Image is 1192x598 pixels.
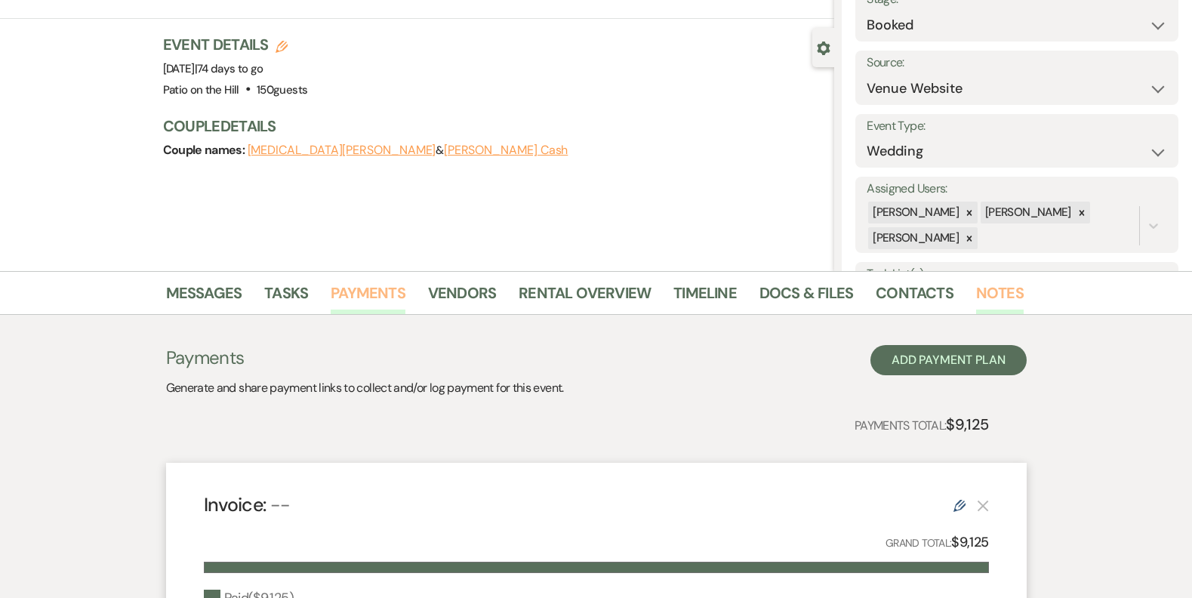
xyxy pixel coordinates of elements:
h4: Invoice: [204,492,291,518]
a: Vendors [428,281,496,314]
span: 74 days to go [197,61,263,76]
div: [PERSON_NAME] [868,202,961,223]
a: Timeline [673,281,737,314]
label: Source: [867,52,1167,74]
button: [PERSON_NAME] Cash [444,144,568,156]
span: & [248,143,568,158]
label: Assigned Users: [867,178,1167,200]
button: [MEDICAL_DATA][PERSON_NAME] [248,144,436,156]
p: Grand Total: [886,532,989,553]
span: 150 guests [257,82,307,97]
span: -- [270,492,291,517]
strong: $9,125 [951,533,988,551]
span: [DATE] [163,61,263,76]
span: | [195,61,263,76]
button: Add Payment Plan [870,345,1027,375]
h3: Event Details [163,34,308,55]
button: Close lead details [817,40,830,54]
a: Messages [166,281,242,314]
p: Payments Total: [855,412,989,436]
a: Rental Overview [519,281,651,314]
a: Contacts [876,281,953,314]
strong: $9,125 [946,415,988,434]
a: Docs & Files [759,281,853,314]
a: Notes [976,281,1024,314]
div: [PERSON_NAME] [981,202,1073,223]
label: Event Type: [867,116,1167,137]
h3: Payments [166,345,564,371]
a: Tasks [264,281,308,314]
span: Patio on the Hill [163,82,239,97]
button: This payment plan cannot be deleted because it contains links that have been paid through Weven’s... [977,499,989,512]
label: Task List(s): [867,264,1167,285]
h3: Couple Details [163,116,820,137]
div: [PERSON_NAME] [868,227,961,249]
a: Payments [331,281,405,314]
p: Generate and share payment links to collect and/or log payment for this event. [166,378,564,398]
span: Couple names: [163,142,248,158]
